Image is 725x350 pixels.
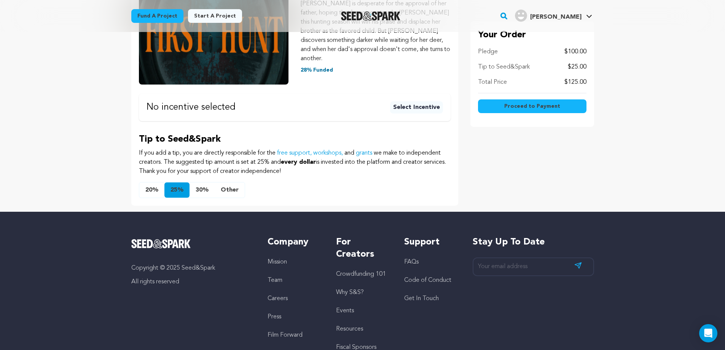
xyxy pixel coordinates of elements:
[301,66,451,74] p: 28% Funded
[268,259,287,265] a: Mission
[356,150,372,156] a: grants
[131,9,183,23] a: Fund a project
[341,11,401,21] a: Seed&Spark Homepage
[268,296,288,302] a: Careers
[139,133,451,145] p: Tip to Seed&Spark
[515,10,527,22] img: user.png
[513,8,594,22] a: George S.'s Profile
[530,14,582,20] span: [PERSON_NAME]
[478,29,586,41] p: Your Order
[478,47,498,56] p: Pledge
[268,332,303,338] a: Film Forward
[341,11,401,21] img: Seed&Spark Logo Dark Mode
[473,236,594,248] h5: Stay up to date
[515,10,582,22] div: George S.'s Profile
[268,314,281,320] a: Press
[277,150,343,156] a: free support, workshops,
[139,149,451,176] p: If you add a tip, you are directly responsible for the and we make to independent creators. The s...
[131,239,191,248] img: Seed&Spark Logo
[564,78,586,87] p: $125.00
[190,182,215,198] button: 30%
[281,159,316,165] span: every dollar
[131,239,253,248] a: Seed&Spark Homepage
[473,257,594,276] input: Your email address
[268,236,320,248] h5: Company
[404,236,457,248] h5: Support
[568,62,586,72] p: $25.00
[139,182,164,198] button: 20%
[404,277,451,283] a: Code of Conduct
[390,101,443,113] button: Select Incentive
[336,271,386,277] a: Crowdfunding 101
[336,308,354,314] a: Events
[504,102,560,110] span: Proceed to Payment
[131,264,253,273] p: Copyright © 2025 Seed&Spark
[336,326,363,332] a: Resources
[404,259,419,265] a: FAQs
[564,47,586,56] p: $100.00
[164,182,190,198] button: 25%
[513,8,594,24] span: George S.'s Profile
[188,9,242,23] a: Start a project
[336,289,364,296] a: Why S&S?
[699,324,717,342] div: Open Intercom Messenger
[404,296,439,302] a: Get In Touch
[147,103,236,112] p: No incentive selected
[478,78,507,87] p: Total Price
[336,236,389,261] h5: For Creators
[478,62,530,72] p: Tip to Seed&Spark
[268,277,282,283] a: Team
[478,99,586,113] button: Proceed to Payment
[215,182,245,198] button: Other
[131,277,253,286] p: All rights reserved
